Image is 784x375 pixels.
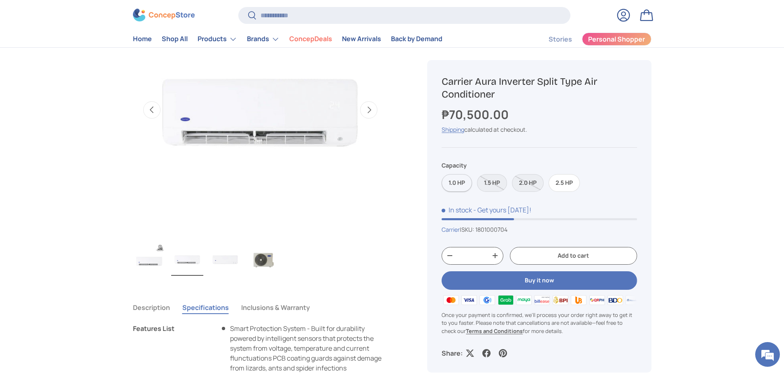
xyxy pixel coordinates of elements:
[133,31,442,47] nav: Primary
[582,33,651,46] a: Personal Shopper
[182,298,229,317] button: Specifications
[342,31,381,47] a: New Arrivals
[510,247,637,265] button: Add to cart
[466,327,523,335] a: Terms and Conditions
[588,36,645,43] span: Personal Shopper
[570,294,588,306] img: ubp
[135,4,155,24] div: Minimize live chat window
[624,294,642,306] img: metrobank
[475,226,507,233] span: 1801000704
[442,75,637,101] h1: Carrier Aura Inverter Split Type Air Conditioner
[473,205,531,214] p: - Get yours [DATE]!
[533,294,551,306] img: billease
[4,225,157,254] textarea: Type your message and hit 'Enter'
[442,106,511,123] strong: ₱70,500.00
[162,31,188,47] a: Shop All
[242,31,284,47] summary: Brands
[133,9,195,22] img: ConcepStore
[133,298,170,317] button: Description
[209,243,241,276] img: Carrier Aura Inverter Split Type Air Conditioner
[442,294,460,306] img: master
[496,294,514,306] img: grabpay
[442,271,637,290] button: Buy it now
[289,31,332,47] a: ConcepDeals
[442,126,464,134] a: Shipping
[247,243,279,276] img: Carrier Aura Inverter Split Type Air Conditioner
[43,46,138,57] div: Chat with us now
[442,226,460,233] a: Carrier
[442,126,637,134] div: calculated at checkout.
[512,174,544,192] label: Sold out
[460,294,478,306] img: visa
[549,31,572,47] a: Stories
[551,294,570,306] img: bpi
[529,31,651,47] nav: Secondary
[460,226,507,233] span: |
[133,243,165,276] img: Carrier Aura Inverter Split Type Air Conditioner
[391,31,442,47] a: Back by Demand
[477,174,507,192] label: Sold out
[241,298,310,317] button: Inclusions & Warranty
[442,161,467,170] legend: Capacity
[515,294,533,306] img: maya
[442,311,637,335] p: Once your payment is confirmed, we'll process your order right away to get it to you faster. Plea...
[193,31,242,47] summary: Products
[442,205,472,214] span: In stock
[48,104,114,187] span: We're online!
[461,226,474,233] span: SKU:
[588,294,606,306] img: qrph
[606,294,624,306] img: bdo
[171,243,203,276] img: Carrier Aura Inverter Split Type Air Conditioner
[220,324,388,373] li: Smart Protection System - Built for durability powered by intelligent sensors that protects the s...
[478,294,496,306] img: gcash
[133,31,152,47] a: Home
[442,348,463,358] p: Share:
